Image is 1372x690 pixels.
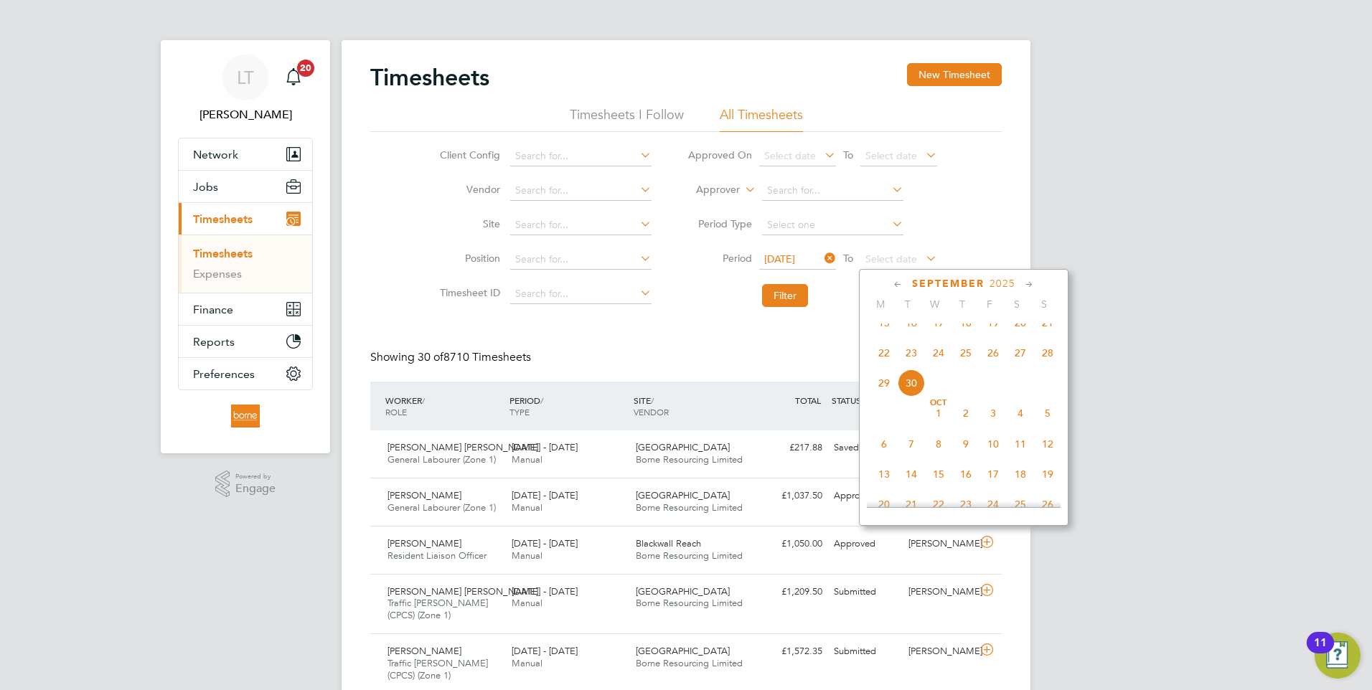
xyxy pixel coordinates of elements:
[828,532,903,556] div: Approved
[753,532,828,556] div: £1,050.00
[764,149,816,162] span: Select date
[898,430,925,458] span: 7
[636,597,743,609] span: Borne Resourcing Limited
[422,394,425,406] span: /
[952,460,979,488] span: 16
[979,400,1007,427] span: 3
[512,501,542,514] span: Manual
[1007,400,1034,427] span: 4
[1034,430,1061,458] span: 12
[839,249,857,268] span: To
[512,657,542,669] span: Manual
[235,483,276,495] span: Engage
[178,106,313,123] span: Luana Tarniceru
[193,267,242,280] a: Expenses
[898,339,925,367] span: 23
[898,460,925,488] span: 14
[1003,298,1030,311] span: S
[179,358,312,389] button: Preferences
[1034,400,1061,427] span: 5
[925,460,952,488] span: 15
[387,441,538,453] span: [PERSON_NAME] [PERSON_NAME]
[387,537,461,549] span: [PERSON_NAME]
[1030,298,1058,311] span: S
[687,148,752,161] label: Approved On
[762,181,903,201] input: Search for...
[1007,430,1034,458] span: 11
[976,298,1003,311] span: F
[636,501,743,514] span: Borne Resourcing Limited
[651,394,654,406] span: /
[510,250,652,270] input: Search for...
[178,405,313,427] a: Go to home page
[870,430,898,458] span: 6
[925,309,952,336] span: 17
[418,350,443,364] span: 30 of
[636,645,730,657] span: [GEOGRAPHIC_DATA]
[952,400,979,427] span: 2
[828,640,903,663] div: Submitted
[193,247,253,260] a: Timesheets
[675,183,740,197] label: Approver
[898,491,925,518] span: 21
[179,293,312,325] button: Finance
[385,406,407,417] span: ROLE
[753,436,828,460] div: £217.88
[912,278,985,290] span: September
[193,180,218,194] span: Jobs
[512,597,542,609] span: Manual
[828,387,903,413] div: STATUS
[1007,491,1034,518] span: 25
[510,284,652,304] input: Search for...
[1007,460,1034,488] span: 18
[179,171,312,202] button: Jobs
[634,406,669,417] span: VENDOR
[193,335,235,349] span: Reports
[506,387,630,425] div: PERIOD
[795,394,821,406] span: TOTAL
[898,369,925,397] span: 30
[436,252,500,265] label: Position
[839,146,857,164] span: To
[387,549,487,562] span: Resident Liaison Officer
[512,537,578,549] span: [DATE] - [DATE]
[828,436,903,460] div: Saved
[870,491,898,518] span: 20
[979,339,1007,367] span: 26
[387,645,461,657] span: [PERSON_NAME]
[297,60,314,77] span: 20
[636,657,743,669] span: Borne Resourcing Limited
[1007,339,1034,367] span: 27
[540,394,543,406] span: /
[925,430,952,458] span: 8
[1034,491,1061,518] span: 26
[1007,309,1034,336] span: 20
[512,645,578,657] span: [DATE] - [DATE]
[370,350,534,365] div: Showing
[753,484,828,508] div: £1,037.50
[1034,460,1061,488] span: 19
[990,278,1015,290] span: 2025
[231,405,259,427] img: borneltd-logo-retina.png
[636,549,743,562] span: Borne Resourcing Limited
[387,585,538,597] span: [PERSON_NAME] [PERSON_NAME]
[979,491,1007,518] span: 24
[753,640,828,663] div: £1,572.35
[1315,633,1361,679] button: Open Resource Center, 11 new notifications
[865,149,917,162] span: Select date
[510,146,652,166] input: Search for...
[870,369,898,397] span: 29
[979,430,1007,458] span: 10
[382,387,506,425] div: WORKER
[436,183,500,196] label: Vendor
[636,489,730,501] span: [GEOGRAPHIC_DATA]
[870,460,898,488] span: 13
[512,489,578,501] span: [DATE] - [DATE]
[387,489,461,501] span: [PERSON_NAME]
[179,203,312,235] button: Timesheets
[178,55,313,123] a: LT[PERSON_NAME]
[418,350,531,364] span: 8710 Timesheets
[370,63,489,92] h2: Timesheets
[387,597,488,621] span: Traffic [PERSON_NAME] (CPCS) (Zone 1)
[636,441,730,453] span: [GEOGRAPHIC_DATA]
